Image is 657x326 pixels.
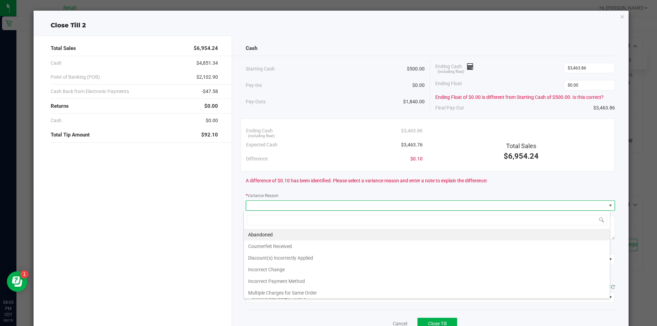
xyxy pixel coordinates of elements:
[410,155,423,162] span: $0.10
[246,141,278,148] span: Expected Cash
[244,240,610,252] li: Counterfeit Received
[244,287,610,299] li: Multiple Charges for Same Order
[204,102,218,110] span: $0.00
[593,104,615,112] span: $3,463.86
[401,141,423,148] span: $3,463.76
[246,65,275,73] span: Starting Cash
[244,264,610,275] li: Incorrect Change
[246,127,273,134] span: Ending Cash
[246,44,257,52] span: Cash
[244,252,610,264] li: Discount(s) Incorrectly Applied
[246,193,279,199] label: Variance Reason
[246,98,266,105] span: Pay-Outs
[196,60,218,67] span: $4,851.34
[412,82,425,89] span: $0.00
[7,271,27,292] iframe: Resource center
[20,270,28,278] iframe: Resource center unread badge
[196,74,218,81] span: $2,102.90
[51,99,218,114] div: Returns
[435,63,474,73] span: Ending Cash
[438,69,464,75] span: (including float)
[51,44,76,52] span: Total Sales
[51,131,90,139] span: Total Tip Amount
[246,155,268,162] span: Difference
[51,117,62,124] span: Cash
[206,117,218,124] span: $0.00
[246,177,487,184] span: A difference of $0.10 has been identified. Please select a variance reason and enter a note to ex...
[435,94,615,101] div: Ending Float of $0.00 is different from Starting Cash of $500.00. Is this correct?
[51,88,129,95] span: Cash Back from Electronic Payments
[202,88,218,95] span: -$47.58
[194,44,218,52] span: $6,954.24
[34,21,629,30] div: Close Till 2
[401,127,423,134] span: $3,463.86
[51,74,100,81] span: Point of Banking (POB)
[407,65,425,73] span: $500.00
[201,131,218,139] span: $92.10
[435,104,464,112] span: Final Pay-Out
[244,275,610,287] li: Incorrect Payment Method
[435,80,462,90] span: Ending Float
[506,142,536,149] span: Total Sales
[244,229,610,240] li: Abandoned
[403,98,425,105] span: $1,840.00
[504,152,539,160] span: $6,954.24
[248,133,275,139] span: (including float)
[246,82,262,89] span: Pay-Ins
[51,60,62,67] span: Cash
